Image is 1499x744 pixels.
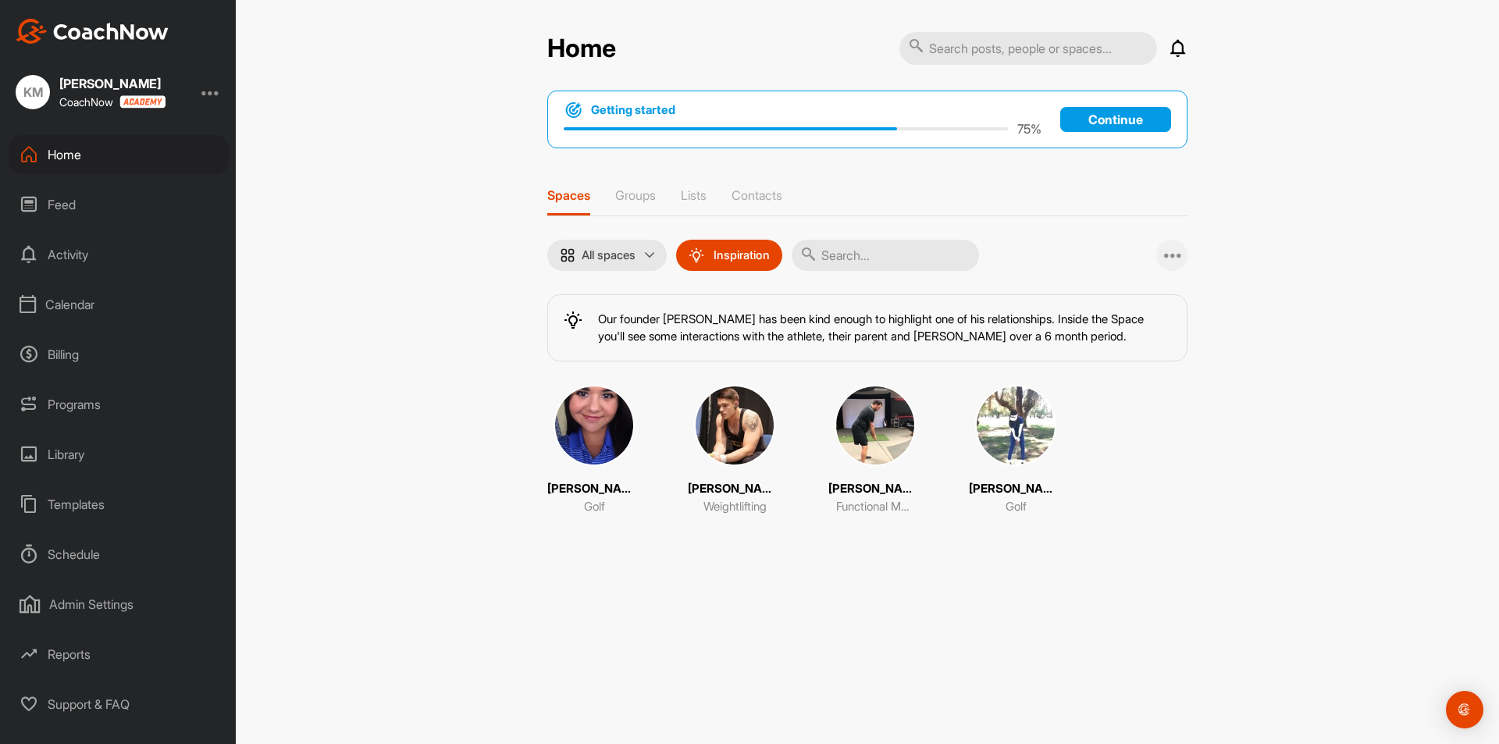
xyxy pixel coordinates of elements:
p: Groups [615,187,656,203]
div: [PERSON_NAME] [59,77,166,90]
img: square_0c973d9035ba6de0f57fe146ab1f8a3b.jpg [554,385,635,466]
p: Contacts [732,187,782,203]
img: CoachNow acadmey [119,95,166,109]
div: Calendar [9,285,229,324]
p: Spaces [547,187,590,203]
p: [PERSON_NAME] [547,480,641,498]
img: menuIcon [689,247,704,263]
img: icon [560,247,575,263]
a: [PERSON_NAME]Weightlifting [688,385,782,516]
p: All spaces [582,249,636,262]
div: Billing [9,335,229,374]
div: Schedule [9,535,229,574]
p: [PERSON_NAME] [688,480,782,498]
div: Admin Settings [9,585,229,624]
div: Library [9,435,229,474]
div: Open Intercom Messenger [1446,691,1483,728]
img: CoachNow [16,19,169,44]
div: KM [16,75,50,109]
div: Templates [9,485,229,524]
a: [PERSON_NAME]Functional Movement [828,385,922,516]
img: bullseye [564,101,583,119]
img: square_f7d85b6d574a0ab15b78c2beed9d0e44.jpg [835,385,916,466]
div: Activity [9,235,229,274]
div: Home [9,135,229,174]
div: CoachNow [59,95,166,109]
div: Reports [9,635,229,674]
input: Search posts, people or spaces... [899,32,1157,65]
a: Continue [1060,107,1171,132]
p: [PERSON_NAME] [969,480,1063,498]
img: square_b574399dabaf4138aa86ce7bfc86d672.jpg [694,385,775,466]
a: [PERSON_NAME]Golf [969,385,1063,516]
div: Support & FAQ [9,685,229,724]
div: Programs [9,385,229,424]
p: [PERSON_NAME] [828,480,922,498]
a: [PERSON_NAME]Golf [547,385,641,516]
p: Weightlifting [703,498,767,516]
p: Inspiration [714,249,770,262]
p: 75 % [1017,119,1041,138]
p: Golf [584,498,605,516]
div: Feed [9,185,229,224]
p: Our founder [PERSON_NAME] has been kind enough to highlight one of his relationships. Inside the ... [598,311,1171,345]
p: Lists [681,187,707,203]
h1: Getting started [591,101,675,119]
p: Golf [1006,498,1027,516]
input: Search... [792,240,979,271]
img: square_24736d124d14b2c0c8a1cbe77f155fe2.jpg [975,385,1056,466]
p: Functional Movement [836,498,914,516]
h2: Home [547,34,616,64]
